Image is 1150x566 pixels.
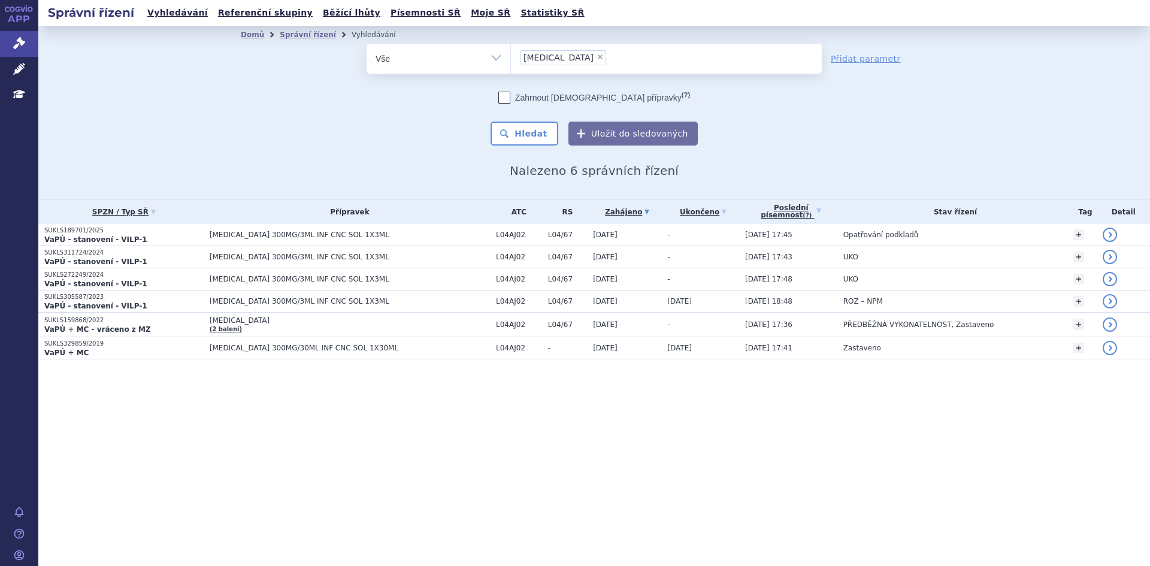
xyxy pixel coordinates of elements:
[1073,274,1084,284] a: +
[510,164,679,178] span: Nalezeno 6 správních řízení
[1067,199,1097,224] th: Tag
[517,5,588,21] a: Statistiky SŘ
[1103,272,1117,286] a: detail
[210,275,490,283] span: [MEDICAL_DATA] 300MG/3ML INF CNC SOL 1X3ML
[593,204,661,220] a: Zahájeno
[1073,319,1084,330] a: +
[280,31,336,39] a: Správní řízení
[210,297,490,305] span: [MEDICAL_DATA] 300MG/3ML INF CNC SOL 1X3ML
[667,297,692,305] span: [DATE]
[44,293,204,301] p: SUKLS305587/2023
[44,258,147,266] strong: VaPÚ - stanovení - VILP-1
[843,231,919,239] span: Opatřování podkladů
[803,212,812,219] abbr: (?)
[352,26,411,44] li: Vyhledávání
[843,253,858,261] span: UKO
[542,199,587,224] th: RS
[548,297,587,305] span: L04/67
[44,271,204,279] p: SUKLS272249/2024
[568,122,698,146] button: Uložit do sledovaných
[38,4,144,21] h2: Správní řízení
[467,5,514,21] a: Moje SŘ
[1073,252,1084,262] a: +
[44,340,204,348] p: SUKLS329859/2019
[496,344,542,352] span: L04AJ02
[837,199,1068,224] th: Stav řízení
[593,275,618,283] span: [DATE]
[241,31,264,39] a: Domů
[610,50,616,65] input: [MEDICAL_DATA]
[44,349,89,357] strong: VaPÚ + MC
[593,320,618,329] span: [DATE]
[667,253,670,261] span: -
[745,275,792,283] span: [DATE] 17:48
[496,297,542,305] span: L04AJ02
[319,5,384,21] a: Běžící lhůty
[498,92,690,104] label: Zahrnout [DEMOGRAPHIC_DATA] přípravky
[667,320,670,329] span: -
[214,5,316,21] a: Referenční skupiny
[210,326,242,332] a: (2 balení)
[745,253,792,261] span: [DATE] 17:43
[548,320,587,329] span: L04/67
[496,253,542,261] span: L04AJ02
[548,231,587,239] span: L04/67
[667,344,692,352] span: [DATE]
[44,204,204,220] a: SPZN / Typ SŘ
[387,5,464,21] a: Písemnosti SŘ
[1073,229,1084,240] a: +
[523,53,594,62] span: [MEDICAL_DATA]
[1103,341,1117,355] a: detail
[548,253,587,261] span: L04/67
[210,316,490,325] span: [MEDICAL_DATA]
[745,231,792,239] span: [DATE] 17:45
[144,5,211,21] a: Vyhledávání
[831,53,901,65] a: Přidat parametr
[44,302,147,310] strong: VaPÚ - stanovení - VILP-1
[44,325,151,334] strong: VaPÚ + MC - vráceno z MZ
[204,199,490,224] th: Přípravek
[843,320,994,329] span: PŘEDBĚŽNÁ VYKONATELNOST, Zastaveno
[843,275,858,283] span: UKO
[548,344,587,352] span: -
[843,297,883,305] span: ROZ – NPM
[745,199,837,224] a: Poslednípísemnost(?)
[593,231,618,239] span: [DATE]
[44,235,147,244] strong: VaPÚ - stanovení - VILP-1
[745,297,792,305] span: [DATE] 18:48
[667,275,670,283] span: -
[210,231,490,239] span: [MEDICAL_DATA] 300MG/3ML INF CNC SOL 1X3ML
[667,204,739,220] a: Ukončeno
[1103,228,1117,242] a: detail
[843,344,881,352] span: Zastaveno
[593,253,618,261] span: [DATE]
[491,122,558,146] button: Hledat
[548,275,587,283] span: L04/67
[1103,250,1117,264] a: detail
[44,226,204,235] p: SUKLS189701/2025
[1103,294,1117,308] a: detail
[210,344,490,352] span: [MEDICAL_DATA] 300MG/30ML INF CNC SOL 1X30ML
[745,320,792,329] span: [DATE] 17:36
[682,91,690,99] abbr: (?)
[44,316,204,325] p: SUKLS159868/2022
[593,344,618,352] span: [DATE]
[1103,317,1117,332] a: detail
[1073,296,1084,307] a: +
[667,231,670,239] span: -
[496,320,542,329] span: L04AJ02
[1073,343,1084,353] a: +
[490,199,542,224] th: ATC
[1097,199,1150,224] th: Detail
[496,275,542,283] span: L04AJ02
[745,344,792,352] span: [DATE] 17:41
[593,297,618,305] span: [DATE]
[597,53,604,60] span: ×
[496,231,542,239] span: L04AJ02
[210,253,490,261] span: [MEDICAL_DATA] 300MG/3ML INF CNC SOL 1X3ML
[44,249,204,257] p: SUKLS311724/2024
[44,280,147,288] strong: VaPÚ - stanovení - VILP-1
